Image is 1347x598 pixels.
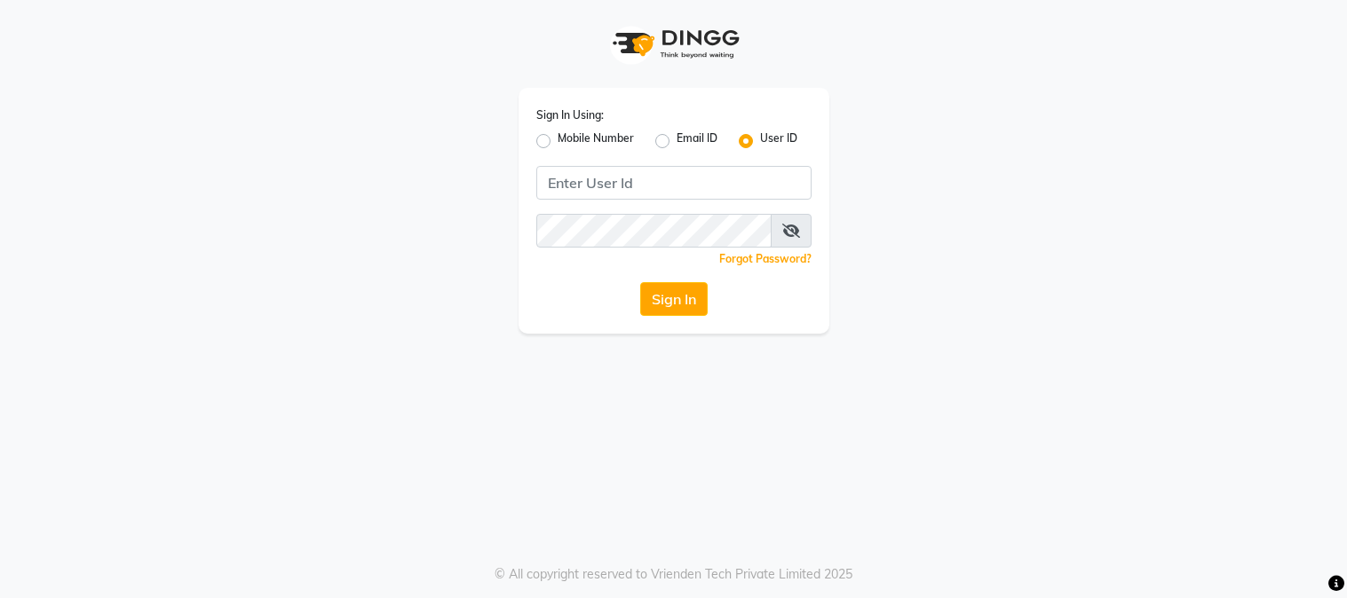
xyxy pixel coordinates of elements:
[760,130,797,152] label: User ID
[536,166,812,200] input: Username
[719,252,812,265] a: Forgot Password?
[536,107,604,123] label: Sign In Using:
[640,282,708,316] button: Sign In
[536,214,772,248] input: Username
[677,130,717,152] label: Email ID
[558,130,634,152] label: Mobile Number
[603,18,745,70] img: logo1.svg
